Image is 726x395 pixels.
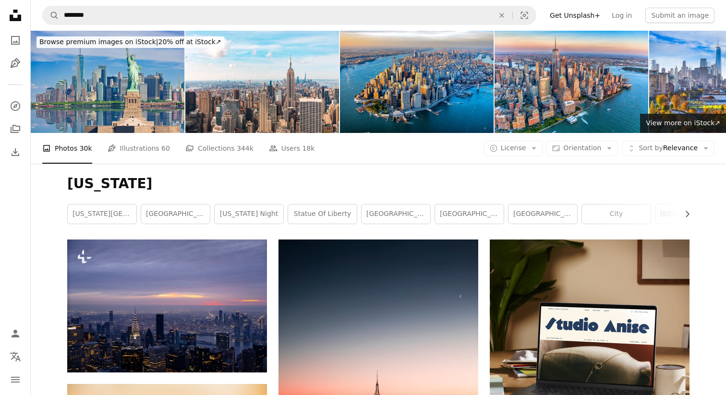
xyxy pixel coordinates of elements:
a: city [582,204,651,224]
a: [US_STATE][GEOGRAPHIC_DATA] [68,204,136,224]
span: Browse premium images on iStock | [39,38,158,46]
button: License [484,141,543,156]
a: statue of liberty [288,204,357,224]
a: Photos [6,31,25,50]
button: Orientation [546,141,618,156]
button: Submit an image [645,8,714,23]
a: Collections [6,120,25,139]
a: [GEOGRAPHIC_DATA] [655,204,724,224]
a: Illustrations [6,54,25,73]
span: Relevance [639,144,698,153]
a: Users 18k [269,133,315,164]
h1: [US_STATE] [67,175,690,192]
a: Collections 344k [185,133,254,164]
span: 18k [302,143,315,154]
button: Menu [6,370,25,389]
button: scroll list to the right [678,204,690,224]
a: [GEOGRAPHIC_DATA] [362,204,430,224]
a: View more on iStock↗ [640,114,726,133]
a: Empire State Building, New York at night [278,385,478,394]
img: New York Skyline [495,31,648,133]
a: Log in [606,8,638,23]
a: a view of a city at night from the top of a building [67,301,267,310]
a: [GEOGRAPHIC_DATA] [141,204,210,224]
button: Search Unsplash [43,6,59,24]
a: Log in / Sign up [6,324,25,343]
button: Visual search [513,6,536,24]
a: [GEOGRAPHIC_DATA] [435,204,504,224]
span: 60 [161,143,170,154]
a: [US_STATE] night [215,204,283,224]
img: New york city skyline on a sunny day [185,31,339,133]
a: Illustrations 60 [108,133,170,164]
span: View more on iStock ↗ [646,119,720,127]
a: Browse premium images on iStock|20% off at iStock↗ [31,31,230,54]
form: Find visuals sitewide [42,6,536,25]
img: New York Cityscape Aerial [340,31,494,133]
button: Language [6,347,25,366]
a: Get Unsplash+ [544,8,606,23]
span: Sort by [639,144,663,152]
a: Download History [6,143,25,162]
span: Orientation [563,144,601,152]
img: Statue of Liberty and New York City Skyline with Manhattan Financial District, World Trade Center... [31,31,184,133]
span: License [501,144,526,152]
img: a view of a city at night from the top of a building [67,239,267,372]
button: Sort byRelevance [622,141,714,156]
div: 20% off at iStock ↗ [36,36,224,48]
span: 344k [237,143,254,154]
button: Clear [491,6,512,24]
a: [GEOGRAPHIC_DATA] [508,204,577,224]
a: Explore [6,96,25,116]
